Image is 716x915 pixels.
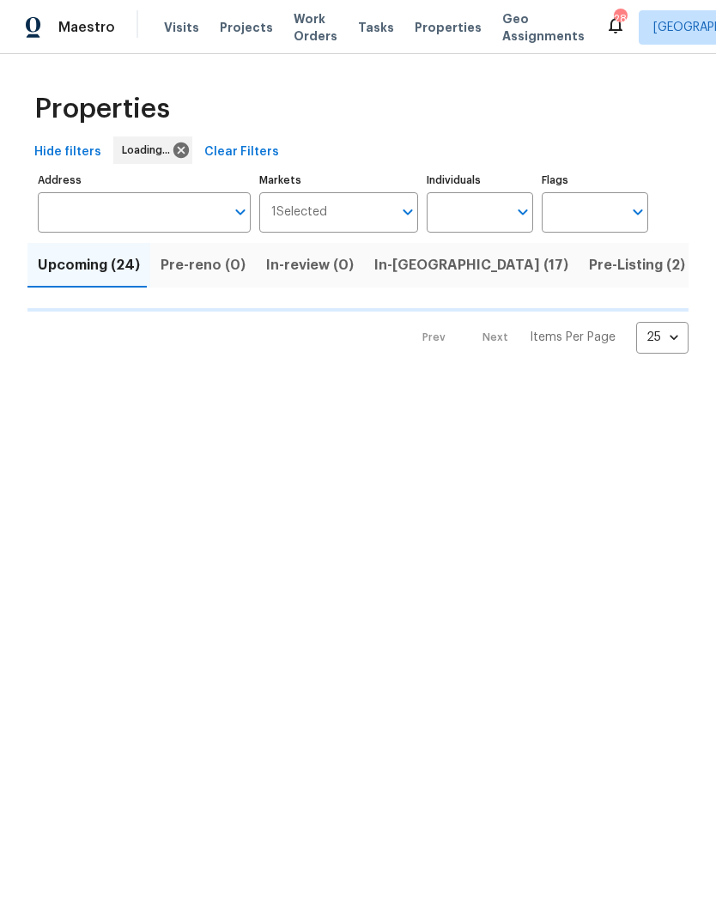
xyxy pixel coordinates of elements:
[34,100,170,118] span: Properties
[34,142,101,163] span: Hide filters
[415,19,482,36] span: Properties
[122,142,177,159] span: Loading...
[259,175,419,185] label: Markets
[38,175,251,185] label: Address
[38,253,140,277] span: Upcoming (24)
[427,175,533,185] label: Individuals
[636,315,689,360] div: 25
[396,200,420,224] button: Open
[204,142,279,163] span: Clear Filters
[626,200,650,224] button: Open
[58,19,115,36] span: Maestro
[228,200,252,224] button: Open
[406,322,689,354] nav: Pagination Navigation
[113,136,192,164] div: Loading...
[197,136,286,168] button: Clear Filters
[294,10,337,45] span: Work Orders
[220,19,273,36] span: Projects
[511,200,535,224] button: Open
[266,253,354,277] span: In-review (0)
[502,10,585,45] span: Geo Assignments
[542,175,648,185] label: Flags
[27,136,108,168] button: Hide filters
[374,253,568,277] span: In-[GEOGRAPHIC_DATA] (17)
[358,21,394,33] span: Tasks
[271,205,327,220] span: 1 Selected
[589,253,685,277] span: Pre-Listing (2)
[530,329,616,346] p: Items Per Page
[161,253,246,277] span: Pre-reno (0)
[164,19,199,36] span: Visits
[614,10,626,27] div: 28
